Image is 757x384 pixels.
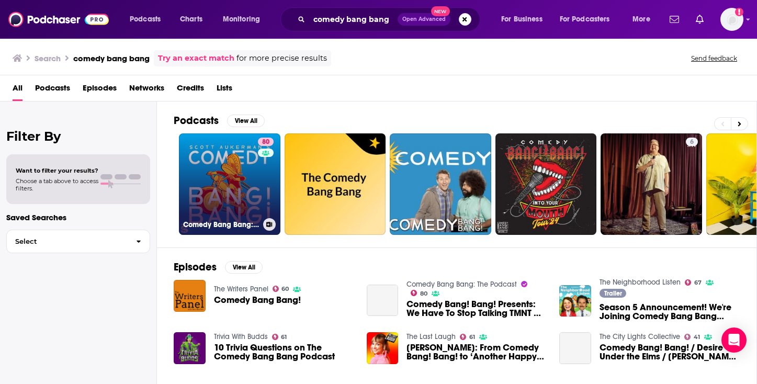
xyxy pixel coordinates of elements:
[600,343,740,361] span: Comedy Bang! Bang! / Desire Under the Elms / [PERSON_NAME] tribute
[174,114,219,127] h2: Podcasts
[694,280,702,285] span: 67
[83,80,117,101] a: Episodes
[406,300,547,318] a: Comedy Bang! Bang! Presents: We Have To Stop Talking TMNT on CBB
[398,13,450,26] button: Open AdvancedNew
[217,80,232,101] a: Lists
[625,11,663,28] button: open menu
[179,133,280,235] a: 80Comedy Bang Bang: The Podcast
[174,261,217,274] h2: Episodes
[367,285,399,317] a: Comedy Bang! Bang! Presents: We Have To Stop Talking TMNT on CBB
[469,335,475,340] span: 61
[236,52,327,64] span: for more precise results
[183,220,259,229] h3: Comedy Bang Bang: The Podcast
[406,343,547,361] span: [PERSON_NAME]: From Comedy Bang! Bang! to ‘Another Happy Day’
[720,8,743,31] img: User Profile
[13,80,22,101] a: All
[600,278,681,287] a: The Neighborhood Listen
[174,261,263,274] a: EpisodesView All
[262,137,269,148] span: 80
[272,334,287,340] a: 61
[688,54,740,63] button: Send feedback
[665,10,683,28] a: Show notifications dropdown
[214,343,354,361] a: 10 Trivia Questions on The Comedy Bang Bang Podcast
[632,12,650,27] span: More
[290,7,490,31] div: Search podcasts, credits, & more...
[6,230,150,253] button: Select
[214,285,268,293] a: The Writers Panel
[501,12,543,27] span: For Business
[177,80,204,101] a: Credits
[560,12,610,27] span: For Podcasters
[129,80,164,101] a: Networks
[690,137,694,148] span: 6
[600,303,740,321] a: Season 5 Announcement! We're Joining Comedy Bang Bang World!
[281,335,287,340] span: 61
[600,343,740,361] a: Comedy Bang! Bang! / Desire Under the Elms / Elvis tribute
[559,332,591,364] a: Comedy Bang! Bang! / Desire Under the Elms / Elvis tribute
[7,238,128,245] span: Select
[601,133,702,235] a: 6
[604,290,622,297] span: Trailer
[158,52,234,64] a: Try an exact match
[402,17,446,22] span: Open Advanced
[494,11,556,28] button: open menu
[367,332,399,364] img: Lauren Lapkus: From Comedy Bang! Bang! to ‘Another Happy Day’
[216,11,274,28] button: open menu
[685,279,702,286] a: 67
[460,334,475,340] a: 61
[420,291,427,296] span: 80
[214,332,268,341] a: Trivia With Budds
[227,115,265,127] button: View All
[174,114,265,127] a: PodcastsView All
[273,286,289,292] a: 60
[406,343,547,361] a: Lauren Lapkus: From Comedy Bang! Bang! to ‘Another Happy Day’
[223,12,260,27] span: Monitoring
[553,11,625,28] button: open menu
[16,167,98,174] span: Want to filter your results?
[16,177,98,192] span: Choose a tab above to access filters.
[225,261,263,274] button: View All
[431,6,450,16] span: New
[174,280,206,312] img: Comedy Bang Bang!
[174,332,206,364] img: 10 Trivia Questions on The Comedy Bang Bang Podcast
[686,138,698,146] a: 6
[35,53,61,63] h3: Search
[411,290,427,296] a: 80
[735,8,743,16] svg: Add a profile image
[406,332,456,341] a: The Last Laugh
[309,11,398,28] input: Search podcasts, credits, & more...
[720,8,743,31] span: Logged in as jackiemayer
[8,9,109,29] img: Podchaser - Follow, Share and Rate Podcasts
[684,334,700,340] a: 41
[180,12,202,27] span: Charts
[214,296,301,304] a: Comedy Bang Bang!
[281,287,289,291] span: 60
[258,138,274,146] a: 80
[559,285,591,317] img: Season 5 Announcement! We're Joining Comedy Bang Bang World!
[721,327,747,353] div: Open Intercom Messenger
[600,332,680,341] a: The City Lights Collective
[694,335,700,340] span: 41
[720,8,743,31] button: Show profile menu
[6,212,150,222] p: Saved Searches
[130,12,161,27] span: Podcasts
[6,129,150,144] h2: Filter By
[406,280,517,289] a: Comedy Bang Bang: The Podcast
[173,11,209,28] a: Charts
[35,80,70,101] a: Podcasts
